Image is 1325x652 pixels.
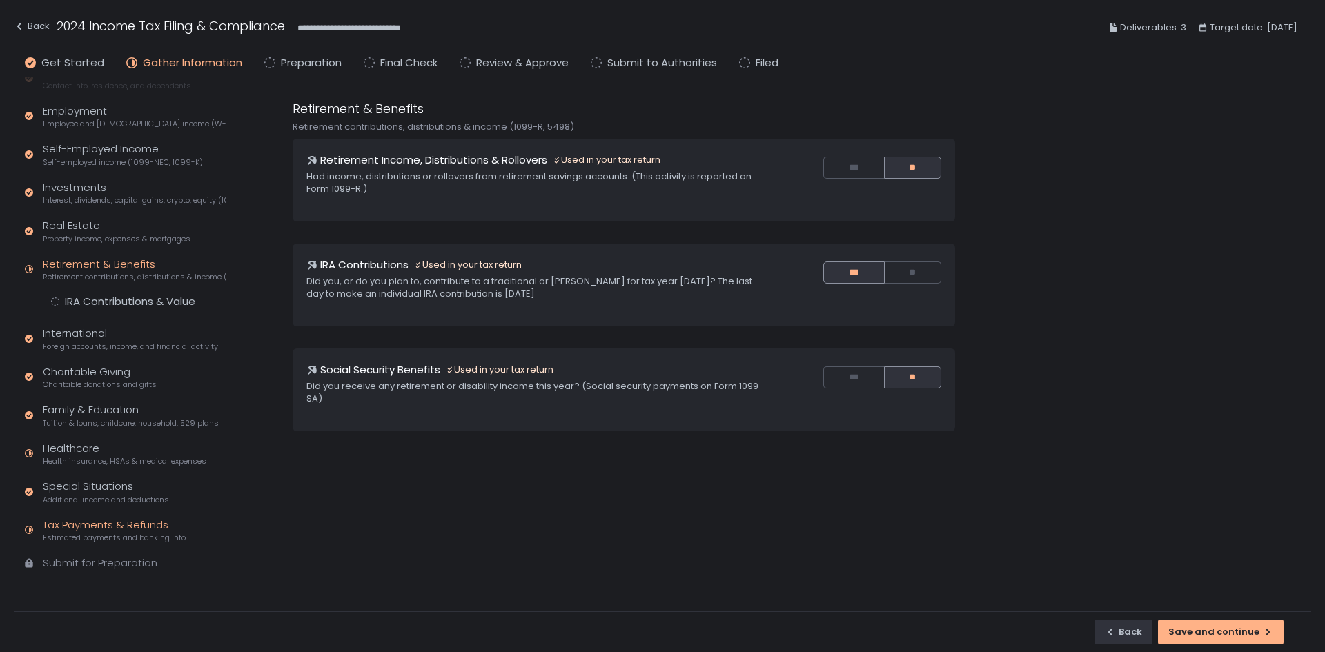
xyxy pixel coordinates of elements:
[1105,626,1142,638] div: Back
[1168,626,1273,638] div: Save and continue
[43,180,226,206] div: Investments
[43,141,203,168] div: Self-Employed Income
[43,272,226,282] span: Retirement contributions, distributions & income (1099-R, 5498)
[293,99,424,118] h1: Retirement & Benefits
[14,18,50,34] div: Back
[143,55,242,71] span: Gather Information
[43,103,226,130] div: Employment
[41,55,104,71] span: Get Started
[306,275,768,300] div: Did you, or do you plan to, contribute to a traditional or [PERSON_NAME] for tax year [DATE]? The...
[43,65,191,91] div: Tax Profile
[43,195,226,206] span: Interest, dividends, capital gains, crypto, equity (1099s, K-1s)
[1210,19,1297,36] span: Target date: [DATE]
[43,257,226,283] div: Retirement & Benefits
[65,295,195,308] div: IRA Contributions & Value
[476,55,569,71] span: Review & Approve
[43,218,190,244] div: Real Estate
[380,55,438,71] span: Final Check
[607,55,717,71] span: Submit to Authorities
[320,362,440,378] h1: Social Security Benefits
[43,379,157,390] span: Charitable donations and gifts
[14,17,50,39] button: Back
[1158,620,1284,644] button: Save and continue
[43,81,191,91] span: Contact info, residence, and dependents
[43,441,206,467] div: Healthcare
[43,234,190,244] span: Property income, expenses & mortgages
[320,257,409,273] h1: IRA Contributions
[553,154,660,166] div: Used in your tax return
[1120,19,1186,36] span: Deliverables: 3
[43,517,186,544] div: Tax Payments & Refunds
[320,152,547,168] h1: Retirement Income, Distributions & Rollovers
[446,364,553,376] div: Used in your tax return
[43,157,203,168] span: Self-employed income (1099-NEC, 1099-K)
[57,17,285,35] h1: 2024 Income Tax Filing & Compliance
[43,326,218,352] div: International
[306,170,768,195] div: Had income, distributions or rollovers from retirement savings accounts. (This activity is report...
[43,402,219,428] div: Family & Education
[43,479,169,505] div: Special Situations
[1095,620,1152,644] button: Back
[43,456,206,466] span: Health insurance, HSAs & medical expenses
[43,119,226,129] span: Employee and [DEMOGRAPHIC_DATA] income (W-2s)
[756,55,778,71] span: Filed
[414,259,522,271] div: Used in your tax return
[281,55,342,71] span: Preparation
[306,380,768,405] div: Did you receive any retirement or disability income this year? (Social security payments on Form ...
[43,342,218,352] span: Foreign accounts, income, and financial activity
[293,121,955,133] div: Retirement contributions, distributions & income (1099-R, 5498)
[43,533,186,543] span: Estimated payments and banking info
[43,495,169,505] span: Additional income and deductions
[43,418,219,428] span: Tuition & loans, childcare, household, 529 plans
[43,364,157,391] div: Charitable Giving
[43,555,157,571] div: Submit for Preparation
